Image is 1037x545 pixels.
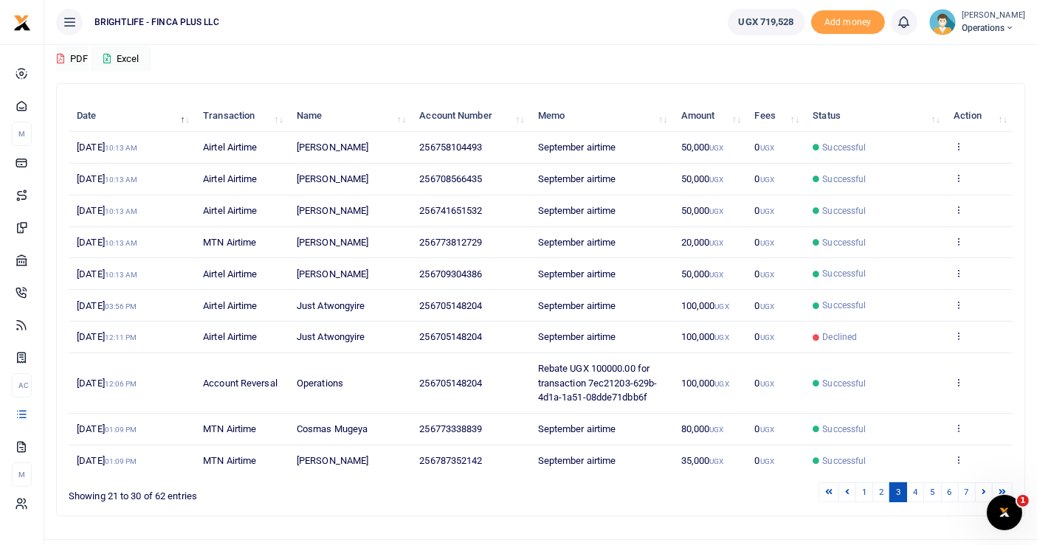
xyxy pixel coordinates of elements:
[709,271,723,279] small: UGX
[755,331,774,342] span: 0
[13,14,31,32] img: logo-small
[823,267,867,280] span: Successful
[746,100,805,132] th: Fees: activate to sort column ascending
[755,300,774,311] span: 0
[906,482,924,502] a: 4
[297,455,368,466] span: [PERSON_NAME]
[709,176,723,184] small: UGX
[755,378,774,389] span: 0
[739,15,794,29] span: UGX 719,528
[923,482,941,502] a: 5
[12,373,32,398] li: Ac
[195,100,289,132] th: Transaction: activate to sort column ascending
[755,237,774,248] span: 0
[419,173,482,184] span: 256708566435
[760,176,774,184] small: UGX
[681,268,724,280] span: 50,000
[760,457,774,465] small: UGX
[419,455,482,466] span: 256787352142
[297,423,368,434] span: Cosmas Mugeya
[823,204,867,218] span: Successful
[755,455,774,466] span: 0
[681,378,729,389] span: 100,000
[77,331,137,342] span: [DATE]
[823,423,867,436] span: Successful
[714,380,728,388] small: UGX
[203,300,257,311] span: Airtel Airtime
[297,205,368,216] span: [PERSON_NAME]
[297,142,368,153] span: [PERSON_NAME]
[811,15,885,27] a: Add money
[709,144,723,152] small: UGX
[823,173,867,186] span: Successful
[297,268,368,280] span: [PERSON_NAME]
[12,122,32,146] li: M
[941,482,959,502] a: 6
[962,21,1025,35] span: Operations
[77,300,137,311] span: [DATE]
[203,205,257,216] span: Airtel Airtime
[1017,495,1029,507] span: 1
[203,455,256,466] span: MTN Airtime
[681,300,729,311] span: 100,000
[538,300,616,311] span: September airtime
[419,142,482,153] span: 256758104493
[69,481,456,504] div: Showing 21 to 30 of 62 entries
[987,495,1022,530] iframe: Intercom live chat
[297,237,368,248] span: [PERSON_NAME]
[538,205,616,216] span: September airtime
[538,363,658,403] span: Rebate UGX 100000.00 for transaction 7ec21203-629b-4d1a-1a51-08dde71dbb6f
[297,378,343,389] span: Operations
[419,331,482,342] span: 256705148204
[755,173,774,184] span: 0
[538,142,616,153] span: September airtime
[77,173,137,184] span: [DATE]
[105,144,138,152] small: 10:13 AM
[56,46,89,72] button: PDF
[823,299,867,312] span: Successful
[855,482,873,502] a: 1
[962,10,1025,22] small: [PERSON_NAME]
[958,482,976,502] a: 7
[203,142,257,153] span: Airtel Airtime
[538,423,616,434] span: September airtime
[297,331,365,342] span: Just Atwongyire
[681,205,724,216] span: 50,000
[760,144,774,152] small: UGX
[681,331,729,342] span: 100,000
[105,176,138,184] small: 10:13 AM
[105,426,137,434] small: 01:09 PM
[13,16,31,27] a: logo-small logo-large logo-large
[760,239,774,247] small: UGX
[538,173,616,184] span: September airtime
[805,100,945,132] th: Status: activate to sort column ascending
[681,455,724,466] span: 35,000
[811,10,885,35] li: Toup your wallet
[673,100,747,132] th: Amount: activate to sort column ascending
[77,423,137,434] span: [DATE]
[538,237,616,248] span: September airtime
[77,268,137,280] span: [DATE]
[889,482,907,502] a: 3
[203,423,256,434] span: MTN Airtime
[755,423,774,434] span: 0
[297,300,365,311] span: Just Atwongyire
[811,10,885,35] span: Add money
[714,333,728,341] small: UGX
[77,237,137,248] span: [DATE]
[823,236,867,249] span: Successful
[105,457,137,465] small: 01:09 PM
[297,173,368,184] span: [PERSON_NAME]
[203,331,257,342] span: Airtel Airtime
[77,205,137,216] span: [DATE]
[681,142,724,153] span: 50,000
[823,454,867,468] span: Successful
[681,173,724,184] span: 50,000
[419,423,482,434] span: 256773338839
[77,378,137,389] span: [DATE]
[203,237,256,248] span: MTN Airtime
[929,9,1025,35] a: profile-user [PERSON_NAME] Operations
[105,333,137,341] small: 12:11 PM
[681,237,724,248] span: 20,000
[823,330,858,344] span: Declined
